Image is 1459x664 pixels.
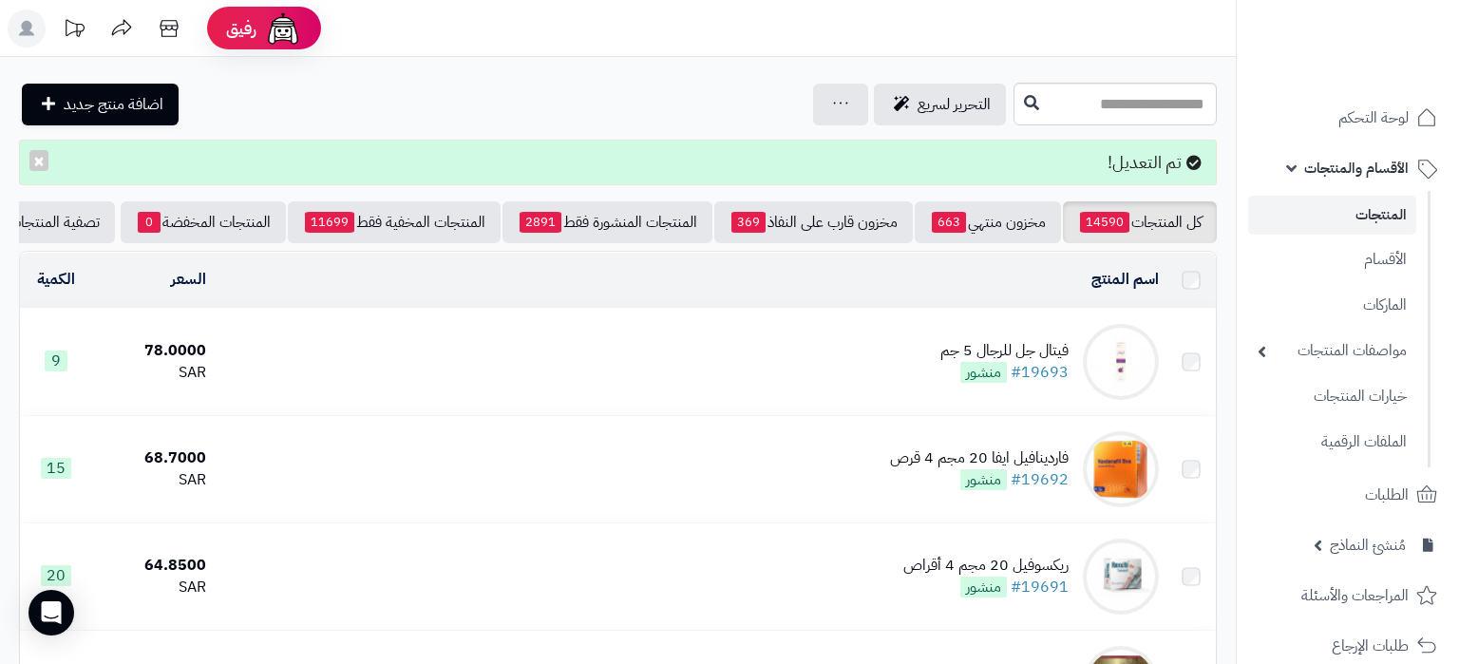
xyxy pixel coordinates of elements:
a: التحرير لسريع [874,84,1006,125]
span: 14590 [1080,212,1129,233]
div: تم التعديل! [19,140,1217,185]
img: logo-2.png [1330,25,1441,65]
span: الأقسام والمنتجات [1304,155,1409,181]
a: الطلبات [1248,472,1448,518]
span: طلبات الإرجاع [1332,633,1409,659]
span: 663 [932,212,966,233]
span: الطلبات [1365,482,1409,508]
div: 68.7000 [100,447,206,469]
img: ريكسوفيل 20 مجم 4 أقراص [1083,539,1159,615]
a: المنتجات [1248,196,1416,235]
div: فيتال جل للرجال 5 جم [940,340,1069,362]
a: المنتجات المخفية فقط11699 [288,201,501,243]
a: المنتجات المخفضة0 [121,201,286,243]
div: Open Intercom Messenger [28,590,74,636]
span: تصفية المنتجات [9,211,100,234]
a: الملفات الرقمية [1248,422,1416,463]
img: فيتال جل للرجال 5 جم [1083,324,1159,400]
a: تحديثات المنصة [50,9,98,52]
a: الأقسام [1248,239,1416,280]
a: لوحة التحكم [1248,95,1448,141]
span: 11699 [305,212,354,233]
span: 369 [731,212,766,233]
span: رفيق [226,17,256,40]
span: 2891 [520,212,561,233]
a: مواصفات المنتجات [1248,331,1416,371]
a: خيارات المنتجات [1248,376,1416,417]
button: × [29,150,48,171]
a: كل المنتجات14590 [1063,201,1217,243]
span: المراجعات والأسئلة [1301,582,1409,609]
a: #19693 [1011,361,1069,384]
div: ريكسوفيل 20 مجم 4 أقراص [903,555,1069,577]
a: #19691 [1011,576,1069,598]
a: السعر [171,268,206,291]
span: منشور [960,469,1007,490]
a: اسم المنتج [1091,268,1159,291]
span: التحرير لسريع [918,93,991,116]
div: 78.0000 [100,340,206,362]
a: #19692 [1011,468,1069,491]
span: منشور [960,577,1007,598]
span: 0 [138,212,161,233]
div: SAR [100,469,206,491]
div: فاردينافيل ايفا 20 مجم 4 قرص [890,447,1069,469]
a: الكمية [37,268,75,291]
a: الماركات [1248,285,1416,326]
span: 15 [41,458,71,479]
a: المراجعات والأسئلة [1248,573,1448,618]
a: اضافة منتج جديد [22,84,179,125]
span: 20 [41,565,71,586]
span: لوحة التحكم [1338,104,1409,131]
span: اضافة منتج جديد [64,93,163,116]
a: مخزون قارب على النفاذ369 [714,201,913,243]
a: مخزون منتهي663 [915,201,1061,243]
a: المنتجات المنشورة فقط2891 [502,201,712,243]
span: 9 [45,351,67,371]
span: مُنشئ النماذج [1330,532,1406,559]
img: ai-face.png [264,9,302,47]
div: SAR [100,362,206,384]
div: 64.8500 [100,555,206,577]
div: SAR [100,577,206,598]
span: منشور [960,362,1007,383]
img: فاردينافيل ايفا 20 مجم 4 قرص [1083,431,1159,507]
